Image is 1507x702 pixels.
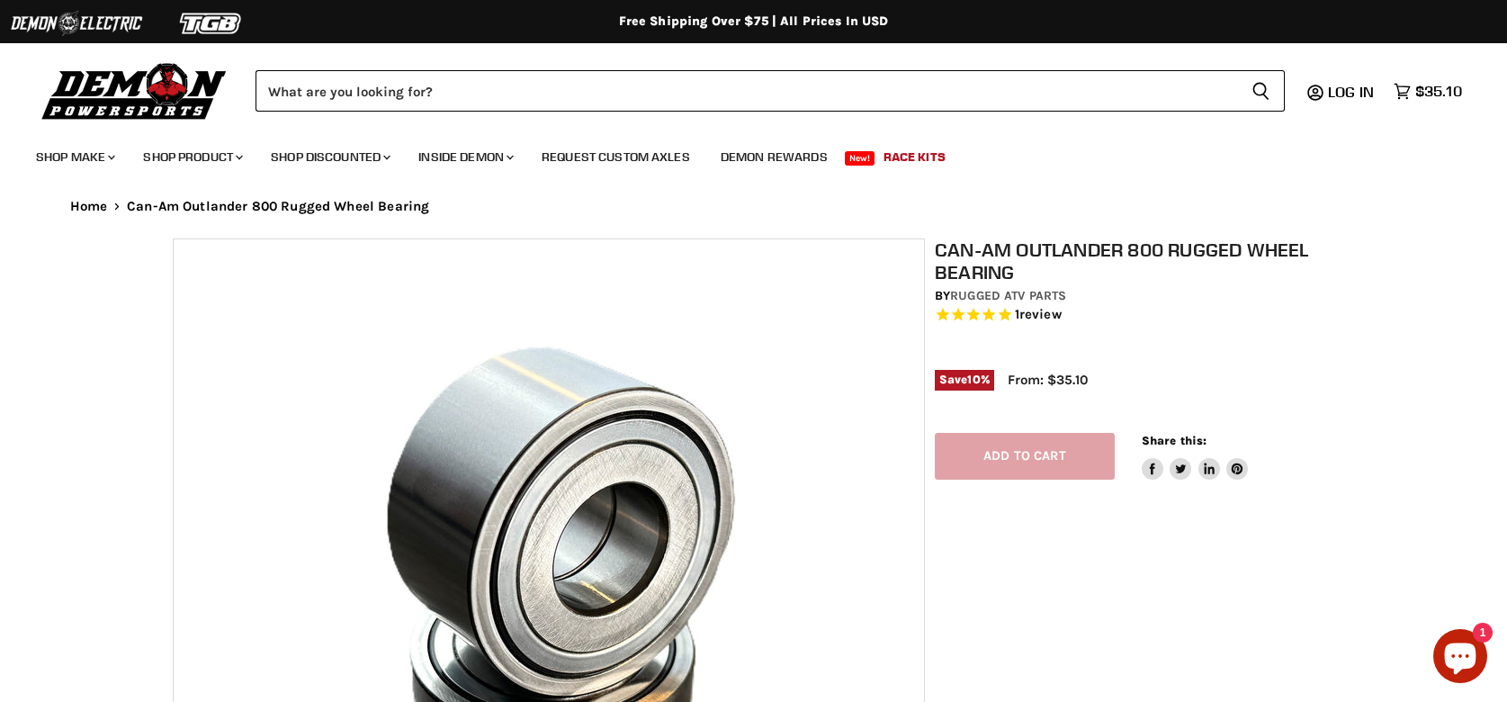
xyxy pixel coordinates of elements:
[1415,83,1462,100] span: $35.10
[257,139,401,175] a: Shop Discounted
[34,199,1474,214] nav: Breadcrumbs
[36,58,233,122] img: Demon Powersports
[967,373,980,386] span: 10
[34,13,1474,30] div: Free Shipping Over $75 | All Prices In USD
[1008,372,1088,388] span: From: $35.10
[528,139,704,175] a: Request Custom Axles
[935,286,1345,306] div: by
[127,199,429,214] span: Can-Am Outlander 800 Rugged Wheel Bearing
[1385,78,1471,104] a: $35.10
[1142,433,1249,481] aside: Share this:
[1015,307,1062,323] span: 1 reviews
[1320,84,1385,100] a: Log in
[845,151,875,166] span: New!
[70,199,108,214] a: Home
[256,70,1237,112] input: Search
[935,370,994,390] span: Save %
[950,288,1066,303] a: Rugged ATV Parts
[22,131,1458,175] ul: Main menu
[1142,434,1206,447] span: Share this:
[9,6,144,40] img: Demon Electric Logo 2
[707,139,841,175] a: Demon Rewards
[256,70,1285,112] form: Product
[144,6,279,40] img: TGB Logo 2
[1328,83,1374,101] span: Log in
[1237,70,1285,112] button: Search
[1019,307,1062,323] span: review
[870,139,959,175] a: Race Kits
[405,139,525,175] a: Inside Demon
[1428,629,1493,688] inbox-online-store-chat: Shopify online store chat
[935,238,1345,283] h1: Can-Am Outlander 800 Rugged Wheel Bearing
[130,139,254,175] a: Shop Product
[22,139,126,175] a: Shop Make
[935,306,1345,325] span: Rated 5.0 out of 5 stars 1 reviews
